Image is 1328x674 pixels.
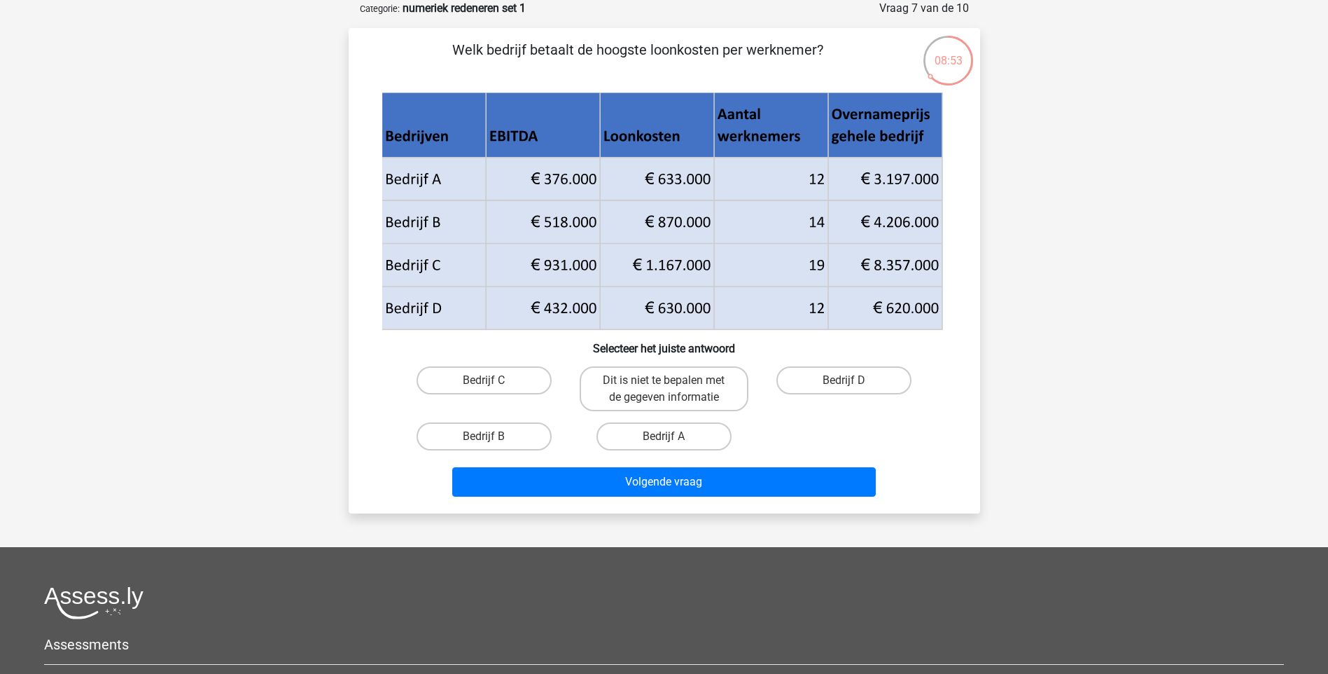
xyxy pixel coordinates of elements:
p: Welk bedrijf betaalt de hoogste loonkosten per werknemer? [371,39,905,81]
label: Bedrijf D [776,366,911,394]
strong: numeriek redeneren set 1 [403,1,526,15]
button: Volgende vraag [452,467,876,497]
small: Categorie: [360,4,400,14]
label: Dit is niet te bepalen met de gegeven informatie [580,366,748,411]
label: Bedrijf B [417,422,552,451]
h6: Selecteer het juiste antwoord [371,331,958,355]
label: Bedrijf A [596,422,732,451]
h5: Assessments [44,636,1284,653]
div: 08:53 [922,34,974,69]
label: Bedrijf C [417,366,552,394]
img: Assessly logo [44,586,144,619]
